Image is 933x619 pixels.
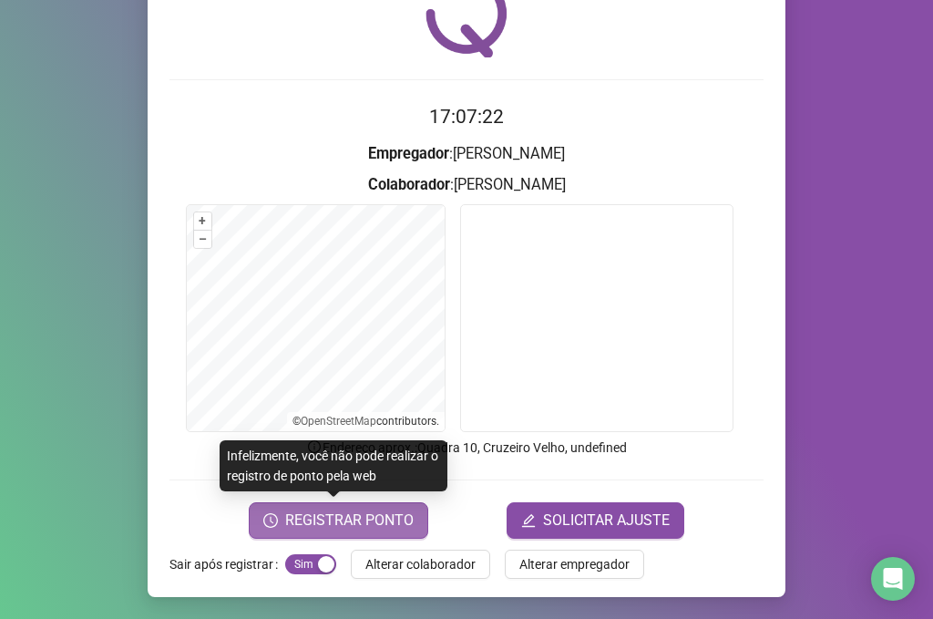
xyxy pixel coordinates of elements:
[301,415,376,428] a: OpenStreetMap
[519,554,630,574] span: Alterar empregador
[306,438,323,455] span: info-circle
[365,554,476,574] span: Alterar colaborador
[368,145,449,162] strong: Empregador
[368,176,450,193] strong: Colaborador
[194,231,211,248] button: –
[507,502,684,539] button: editSOLICITAR AJUSTE
[429,106,504,128] time: 17:07:22
[169,550,285,579] label: Sair após registrar
[169,438,764,458] p: Endereço aprox. : Quadra 10, Cruzeiro Velho, undefined
[194,212,211,230] button: +
[543,510,670,531] span: SOLICITAR AJUSTE
[351,550,490,579] button: Alterar colaborador
[292,415,439,428] li: © contributors.
[263,513,278,528] span: clock-circle
[505,550,644,579] button: Alterar empregador
[169,173,764,197] h3: : [PERSON_NAME]
[220,440,447,491] div: Infelizmente, você não pode realizar o registro de ponto pela web
[249,502,428,539] button: REGISTRAR PONTO
[871,557,915,601] div: Open Intercom Messenger
[521,513,536,528] span: edit
[285,510,414,531] span: REGISTRAR PONTO
[169,142,764,166] h3: : [PERSON_NAME]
